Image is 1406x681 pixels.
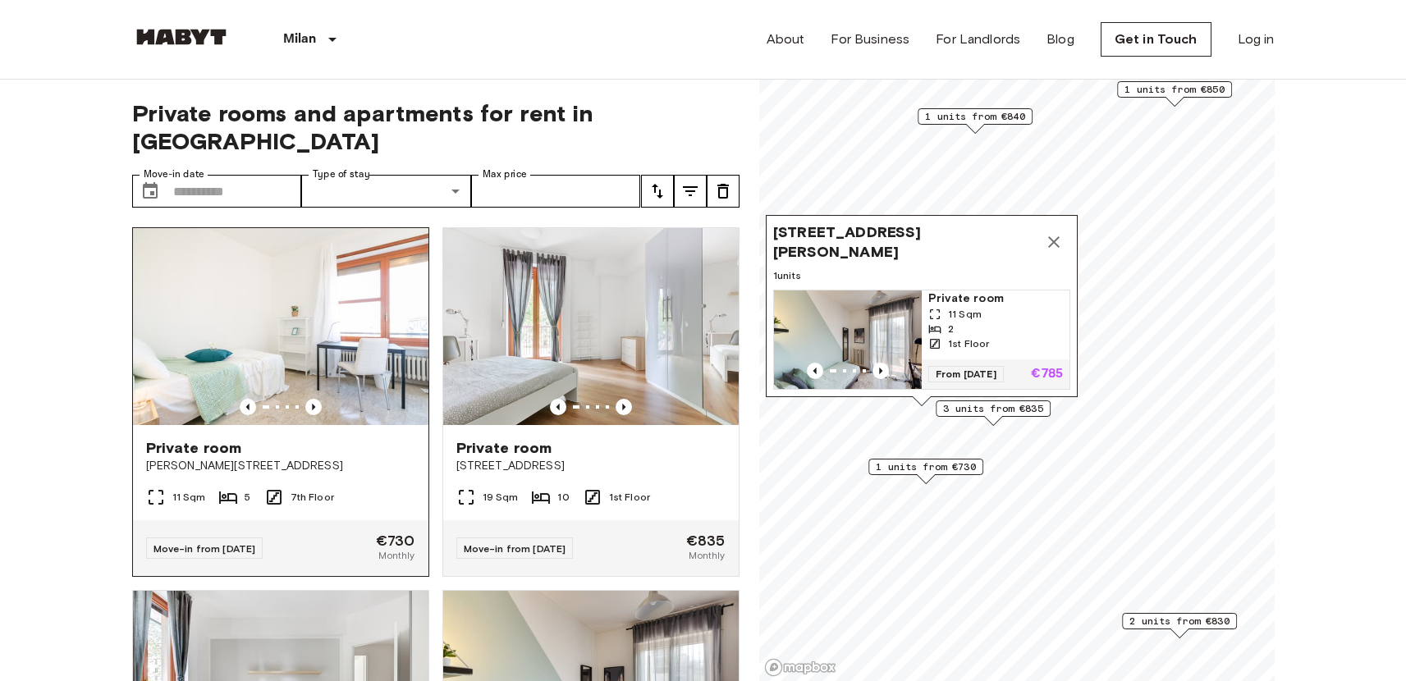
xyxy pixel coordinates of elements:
[948,322,954,336] span: 2
[868,459,983,484] div: Map marker
[1031,368,1063,381] p: €785
[948,307,982,322] span: 11 Sqm
[483,167,527,181] label: Max price
[132,99,740,155] span: Private rooms and apartments for rent in [GEOGRAPHIC_DATA]
[1238,30,1275,49] a: Log in
[774,290,922,389] img: Marketing picture of unit IT-14-077-002-01H
[928,366,1004,382] span: From [DATE]
[153,542,256,555] span: Move-in from [DATE]
[807,363,823,379] button: Previous image
[550,399,566,415] button: Previous image
[876,459,976,474] span: 1 units from €730
[313,167,370,181] label: Type of stay
[928,290,1063,307] span: Private room
[943,401,1043,416] span: 3 units from €835
[240,399,256,415] button: Previous image
[283,30,317,49] p: Milan
[936,30,1020,49] a: For Landlords
[456,438,552,458] span: Private room
[1124,82,1225,97] span: 1 units from €850
[831,30,909,49] a: For Business
[616,399,632,415] button: Previous image
[766,215,1078,406] div: Map marker
[773,222,1037,262] span: [STREET_ADDRESS][PERSON_NAME]
[305,399,322,415] button: Previous image
[674,175,707,208] button: tune
[764,658,836,677] a: Mapbox logo
[925,109,1025,124] span: 1 units from €840
[1117,81,1232,107] div: Map marker
[773,290,1070,390] a: Marketing picture of unit IT-14-077-002-01HPrevious imagePrevious imagePrivate room11 Sqm21st Flo...
[442,227,740,577] a: Marketing picture of unit IT-14-035-002-02HPrevious imagePrevious imagePrivate room[STREET_ADDRES...
[773,268,1070,283] span: 1 units
[918,108,1033,134] div: Map marker
[557,490,569,505] span: 10
[291,490,334,505] span: 7th Floor
[707,175,740,208] button: tune
[1122,613,1237,638] div: Map marker
[443,228,739,425] img: Marketing picture of unit IT-14-035-002-02H
[133,228,428,425] img: Marketing picture of unit IT-14-048-001-03H
[872,363,889,379] button: Previous image
[132,227,429,577] a: Marketing picture of unit IT-14-048-001-03HPrevious imagePrevious imagePrivate room[PERSON_NAME][...
[609,490,650,505] span: 1st Floor
[1046,30,1074,49] a: Blog
[483,490,519,505] span: 19 Sqm
[1129,614,1230,628] span: 2 units from €830
[146,458,415,474] span: [PERSON_NAME][STREET_ADDRESS]
[456,458,726,474] span: [STREET_ADDRESS]
[936,400,1051,426] div: Map marker
[172,490,206,505] span: 11 Sqm
[378,548,414,563] span: Monthly
[689,548,725,563] span: Monthly
[464,542,566,555] span: Move-in from [DATE]
[641,175,674,208] button: tune
[948,336,989,351] span: 1st Floor
[245,490,250,505] span: 5
[376,533,415,548] span: €730
[1101,22,1211,57] a: Get in Touch
[132,29,231,45] img: Habyt
[144,167,204,181] label: Move-in date
[686,533,726,548] span: €835
[134,175,167,208] button: Choose date
[146,438,242,458] span: Private room
[767,30,805,49] a: About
